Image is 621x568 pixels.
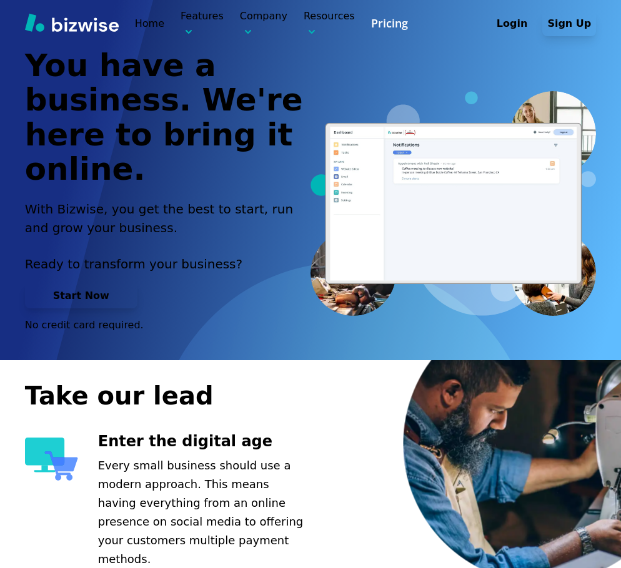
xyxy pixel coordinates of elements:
a: Pricing [371,16,408,31]
button: Sign Up [542,11,596,36]
img: Enter the digital age Icon [25,438,78,480]
h1: You have a business. We're here to bring it online. [25,49,310,187]
a: Login [492,17,543,29]
img: Bizwise Logo [25,13,119,32]
p: No credit card required. [25,318,310,332]
h3: Enter the digital age [98,431,310,452]
p: Resources [304,9,355,38]
a: Start Now [25,290,137,301]
p: Ready to transform your business? [25,255,310,273]
button: Start Now [25,283,137,308]
p: Company [240,9,287,38]
p: Features [181,9,224,38]
h2: Take our lead [25,379,597,413]
a: Home [135,17,164,29]
a: Sign Up [542,17,596,29]
button: Login [492,11,533,36]
h2: With Bizwise, you get the best to start, run and grow your business. [25,200,310,237]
